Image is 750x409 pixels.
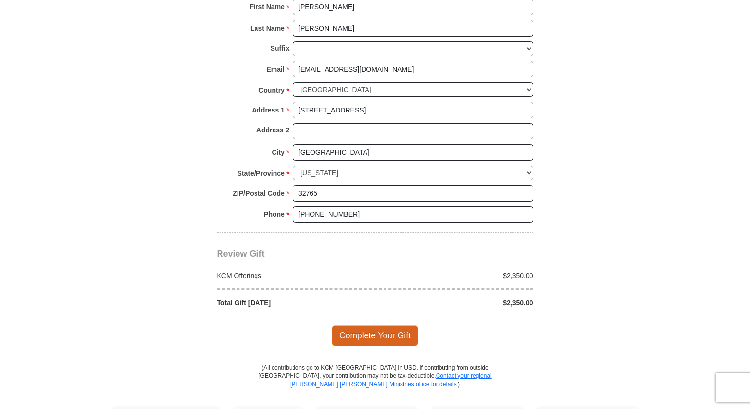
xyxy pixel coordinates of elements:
strong: State/Province [238,167,285,180]
strong: Suffix [271,41,290,55]
strong: ZIP/Postal Code [233,186,285,200]
div: KCM Offerings [212,271,375,280]
span: Complete Your Gift [332,325,418,346]
strong: Last Name [250,21,285,35]
strong: Country [258,83,285,97]
strong: Address 2 [256,123,290,137]
div: Total Gift [DATE] [212,298,375,308]
a: Contact your regional [PERSON_NAME] [PERSON_NAME] Ministries office for details. [290,372,492,388]
strong: Email [267,62,285,76]
strong: Phone [264,207,285,221]
strong: City [272,146,284,159]
p: (All contributions go to KCM [GEOGRAPHIC_DATA] in USD. If contributing from outside [GEOGRAPHIC_D... [258,364,492,406]
div: $2,350.00 [375,298,539,308]
span: Review Gift [217,249,265,259]
div: $2,350.00 [375,271,539,280]
strong: Address 1 [252,103,285,117]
